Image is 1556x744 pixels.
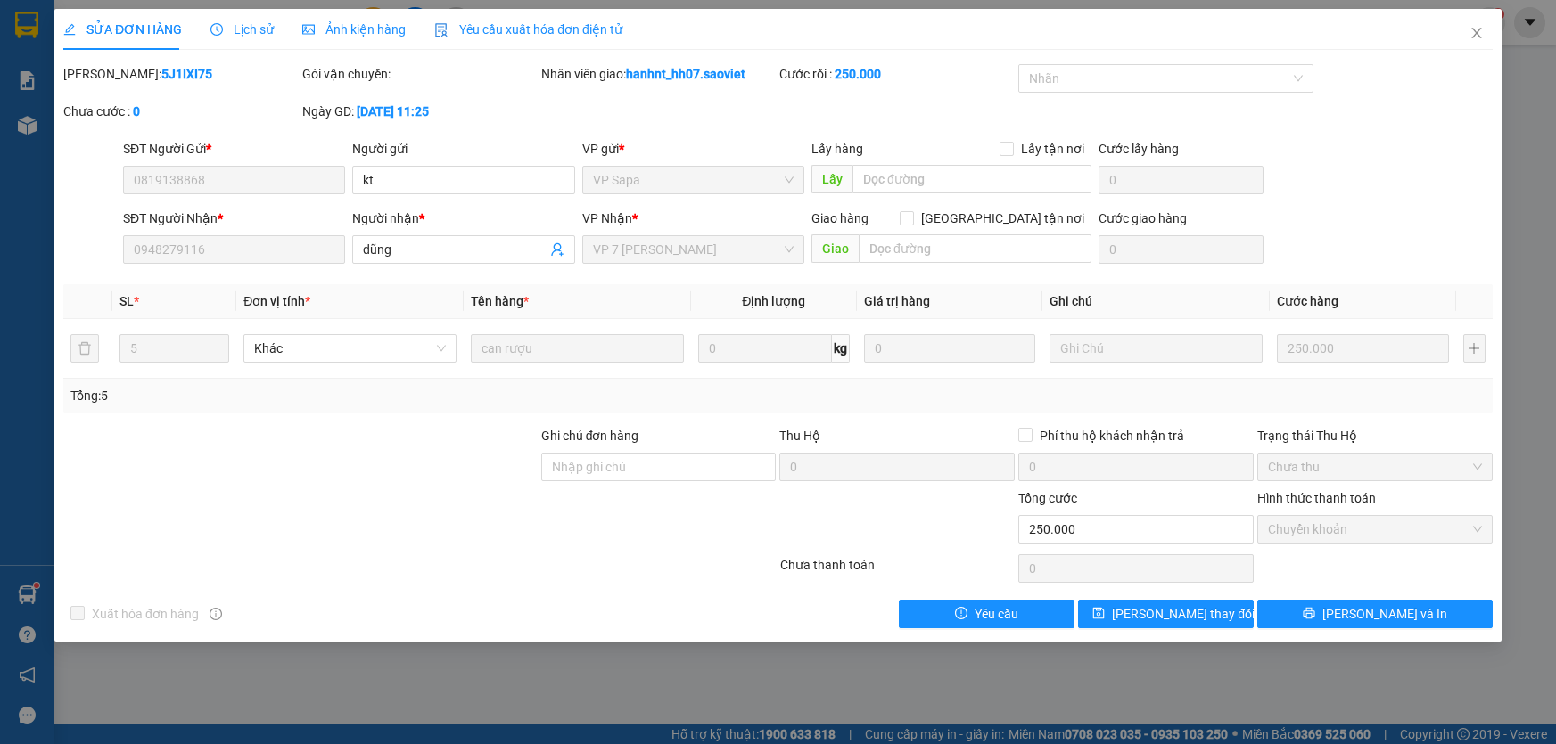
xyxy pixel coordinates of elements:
span: Định lượng [742,294,805,308]
input: Ghi chú đơn hàng [541,453,777,481]
span: Yêu cầu xuất hóa đơn điện tử [434,22,622,37]
span: [PERSON_NAME] và In [1322,604,1447,624]
span: edit [63,23,76,36]
div: [PERSON_NAME]: [63,64,299,84]
input: 0 [864,334,1036,363]
span: user-add [550,242,564,257]
span: Đơn vị tính [243,294,310,308]
span: clock-circle [210,23,223,36]
span: Tên hàng [471,294,529,308]
span: VP 7 Phạm Văn Đồng [593,236,794,263]
b: 0 [133,104,140,119]
div: SĐT Người Nhận [123,208,345,228]
input: Cước lấy hàng [1099,166,1264,194]
input: Dọc đường [852,165,1091,193]
span: SL [119,294,134,308]
span: exclamation-circle [955,607,967,621]
span: SỬA ĐƠN HÀNG [63,22,182,37]
span: save [1092,607,1105,621]
span: Giá trị hàng [864,294,930,308]
span: [PERSON_NAME] thay đổi [1112,604,1255,624]
span: Xuất hóa đơn hàng [85,604,206,624]
button: delete [70,334,99,363]
button: save[PERSON_NAME] thay đổi [1078,600,1254,628]
b: hanhnt_hh07.saoviet [626,67,745,81]
div: Nhân viên giao: [541,64,777,84]
span: Lấy [811,165,852,193]
span: Phí thu hộ khách nhận trả [1033,426,1191,446]
div: SĐT Người Gửi [123,139,345,159]
div: VP gửi [582,139,804,159]
span: Chưa thu [1268,454,1482,480]
button: exclamation-circleYêu cầu [899,600,1074,628]
span: Lấy hàng [811,142,863,156]
span: Yêu cầu [975,604,1018,624]
div: Người nhận [352,208,574,228]
span: [GEOGRAPHIC_DATA] tận nơi [914,208,1091,228]
span: printer [1303,607,1315,621]
label: Cước giao hàng [1099,211,1187,225]
input: 0 [1277,334,1449,363]
b: 250.000 [835,67,881,81]
span: Tổng cước [1018,491,1077,505]
span: Giao [811,234,859,263]
div: Chưa cước : [63,102,299,121]
b: [DATE] 11:25 [357,104,429,119]
input: Cước giao hàng [1099,235,1264,264]
span: Lấy tận nơi [1014,139,1091,159]
span: Khác [254,335,446,362]
span: close [1470,26,1484,40]
span: Ảnh kiện hàng [302,22,406,37]
b: 5J1IXI75 [161,67,212,81]
div: Người gửi [352,139,574,159]
div: Ngày GD: [302,102,538,121]
button: printer[PERSON_NAME] và In [1257,600,1493,628]
span: Thu Hộ [779,429,820,443]
img: icon [434,23,449,37]
label: Cước lấy hàng [1099,142,1179,156]
span: VP Sapa [593,167,794,193]
label: Hình thức thanh toán [1257,491,1376,505]
label: Ghi chú đơn hàng [541,429,639,443]
span: Chuyển khoản [1268,516,1482,543]
th: Ghi chú [1042,284,1270,319]
div: Tổng: 5 [70,386,601,405]
input: VD: Bàn, Ghế [471,334,684,363]
span: info-circle [210,608,222,620]
button: Close [1452,9,1502,59]
button: plus [1463,334,1486,363]
span: picture [302,23,315,36]
span: Giao hàng [811,211,869,225]
div: Trạng thái Thu Hộ [1257,426,1493,446]
input: Ghi Chú [1050,334,1263,363]
div: Chưa thanh toán [778,555,1017,586]
span: Lịch sử [210,22,274,37]
div: Cước rồi : [779,64,1015,84]
div: Gói vận chuyển: [302,64,538,84]
span: kg [832,334,850,363]
input: Dọc đường [859,234,1091,263]
span: Cước hàng [1277,294,1338,308]
span: VP Nhận [582,211,632,225]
